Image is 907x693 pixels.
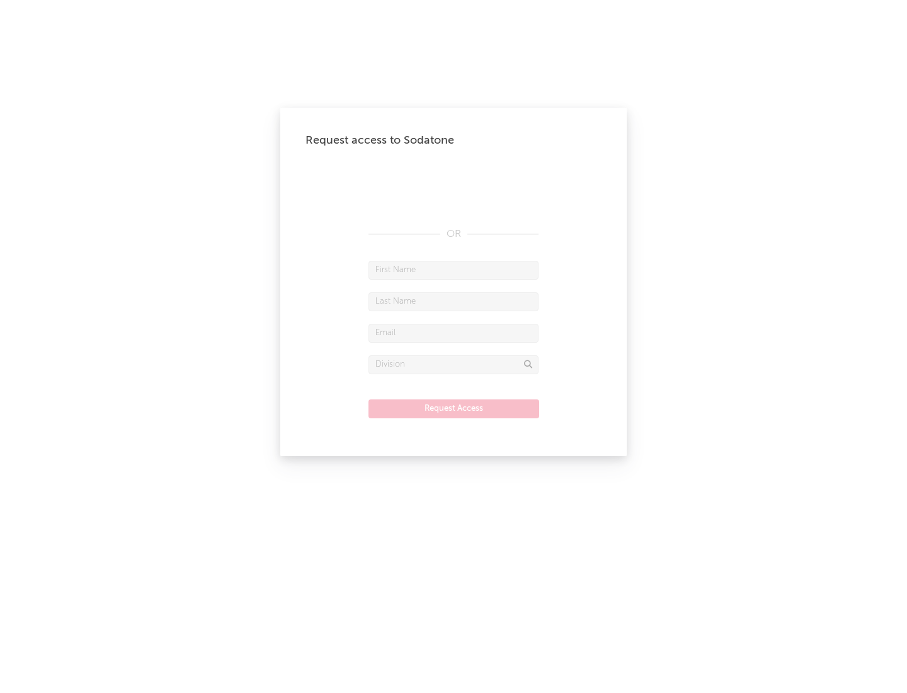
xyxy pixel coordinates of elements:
button: Request Access [368,399,539,418]
input: First Name [368,261,539,280]
input: Last Name [368,292,539,311]
input: Division [368,355,539,374]
div: OR [368,227,539,242]
div: Request access to Sodatone [305,133,602,148]
input: Email [368,324,539,343]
